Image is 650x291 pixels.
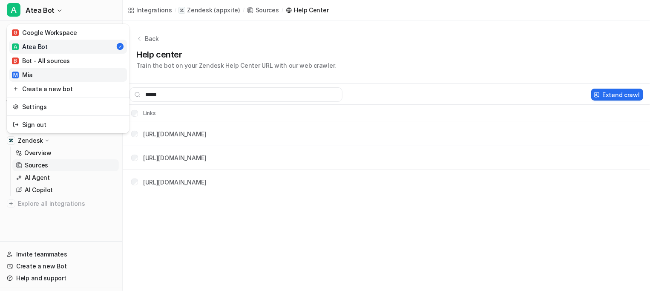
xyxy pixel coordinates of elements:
[9,82,127,96] a: Create a new bot
[26,4,55,16] span: Atea Bot
[12,70,33,79] div: Mia
[12,29,19,36] span: G
[13,84,19,93] img: reset
[12,43,19,50] span: A
[12,28,77,37] div: Google Workspace
[12,42,48,51] div: Atea Bot
[7,3,20,17] span: A
[13,102,19,111] img: reset
[7,24,129,133] div: AAtea Bot
[12,58,19,64] span: B
[9,118,127,132] a: Sign out
[9,100,127,114] a: Settings
[12,72,19,78] span: M
[13,120,19,129] img: reset
[12,56,70,65] div: Bot - All sources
